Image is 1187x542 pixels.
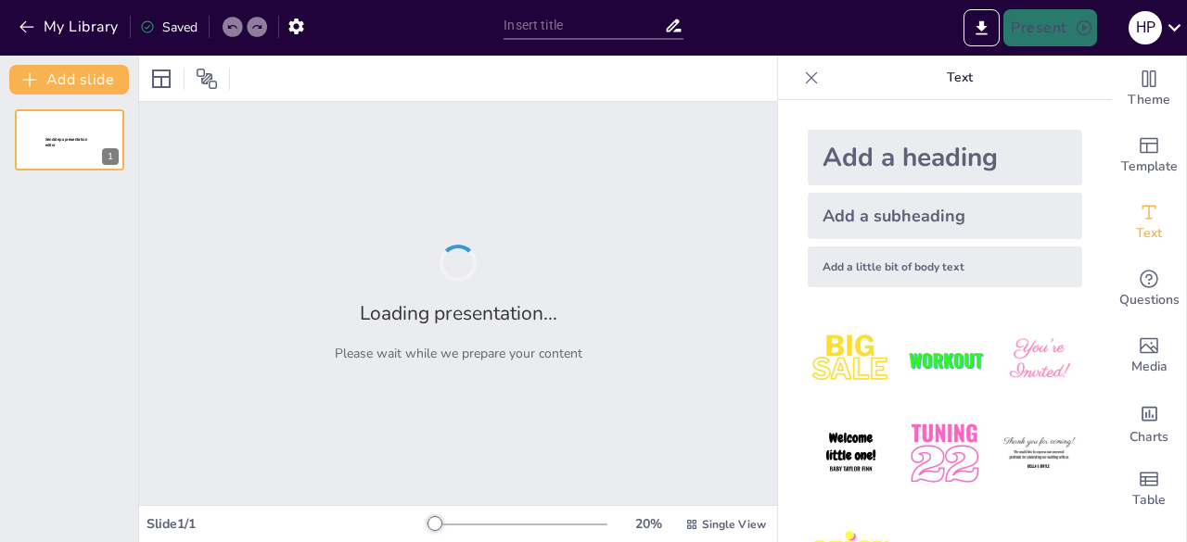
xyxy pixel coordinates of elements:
[1003,9,1096,46] button: Present
[147,64,176,94] div: Layout
[1112,256,1186,322] div: Get real-time input from your audience
[826,56,1093,100] p: Text
[1119,290,1180,310] span: Questions
[1132,490,1166,510] span: Table
[1112,56,1186,122] div: Change the overall theme
[1128,90,1170,110] span: Theme
[140,19,198,36] div: Saved
[335,345,582,362] p: Please wait while we prepare your content
[964,9,1000,46] button: Export to PowerPoint
[901,317,988,403] img: 2.jpeg
[147,515,429,533] div: Slide 1 / 1
[996,317,1082,403] img: 3.jpeg
[1112,189,1186,256] div: Add text boxes
[1130,427,1168,447] span: Charts
[15,109,124,170] div: 1
[1112,122,1186,189] div: Add ready made slides
[1112,389,1186,456] div: Add charts and graphs
[9,65,129,95] button: Add slide
[702,517,766,532] span: Single View
[901,410,988,497] img: 5.jpeg
[626,515,670,533] div: 20 %
[808,317,894,403] img: 1.jpeg
[808,130,1082,185] div: Add a heading
[808,410,894,497] img: 4.jpeg
[1129,11,1162,44] div: H P
[1131,357,1168,377] span: Media
[1121,157,1178,177] span: Template
[14,12,126,42] button: My Library
[504,12,663,39] input: Insert title
[196,68,218,90] span: Position
[808,246,1082,287] div: Add a little bit of body text
[996,410,1082,497] img: 6.jpeg
[1136,223,1162,244] span: Text
[45,137,87,147] span: Sendsteps presentation editor
[1129,9,1162,46] button: H P
[360,300,557,326] h2: Loading presentation...
[808,193,1082,239] div: Add a subheading
[1112,456,1186,523] div: Add a table
[1112,322,1186,389] div: Add images, graphics, shapes or video
[102,148,119,165] div: 1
